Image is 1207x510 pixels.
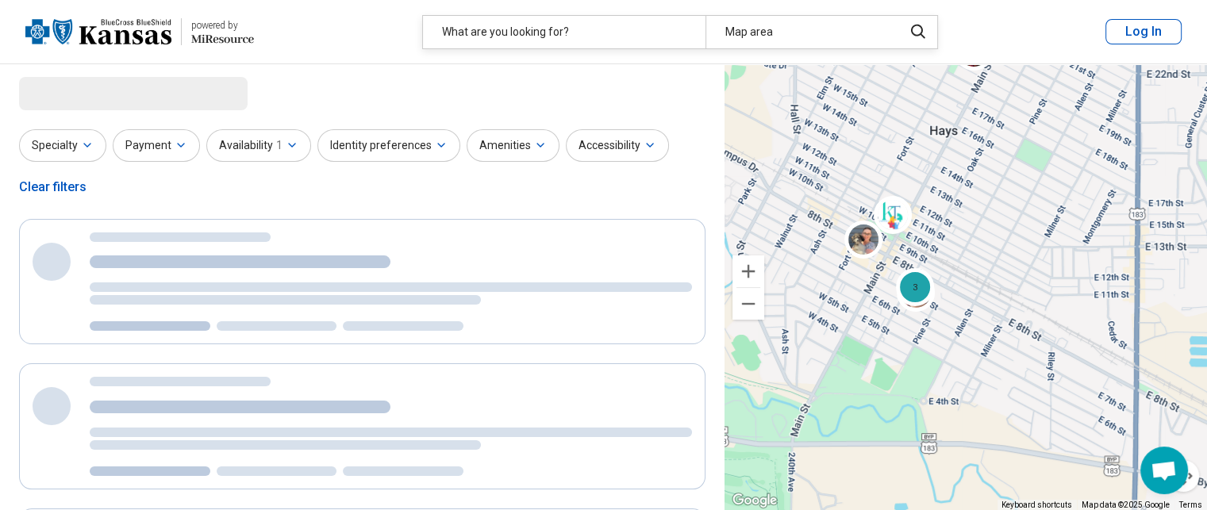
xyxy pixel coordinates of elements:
[467,129,559,162] button: Amenities
[732,255,764,287] button: Zoom in
[732,288,764,320] button: Zoom out
[206,129,311,162] button: Availability1
[423,16,705,48] div: What are you looking for?
[896,268,934,306] div: 3
[25,13,254,51] a: Blue Cross Blue Shield Kansaspowered by
[19,77,152,109] span: Loading...
[1179,500,1202,509] a: Terms (opens in new tab)
[113,129,200,162] button: Payment
[1140,447,1188,494] div: Open chat
[1082,500,1170,509] span: Map data ©2025 Google
[317,129,460,162] button: Identity preferences
[1105,19,1182,44] button: Log In
[19,129,106,162] button: Specialty
[705,16,894,48] div: Map area
[25,13,171,51] img: Blue Cross Blue Shield Kansas
[19,168,86,206] div: Clear filters
[566,129,669,162] button: Accessibility
[191,18,254,33] div: powered by
[276,137,283,154] span: 1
